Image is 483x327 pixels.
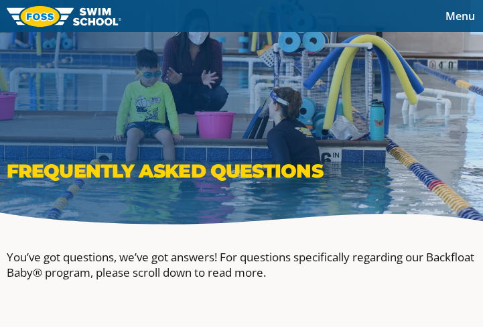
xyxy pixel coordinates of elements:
[445,9,475,23] span: Menu
[26,283,42,304] div: TOP
[7,6,121,27] img: FOSS Swim School Logo
[7,159,476,182] p: Frequently Asked Questions
[437,6,483,26] button: Toggle navigation
[7,249,476,280] p: You’ve got questions, we’ve got answers! For questions specifically regarding our Backfloat Baby®...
